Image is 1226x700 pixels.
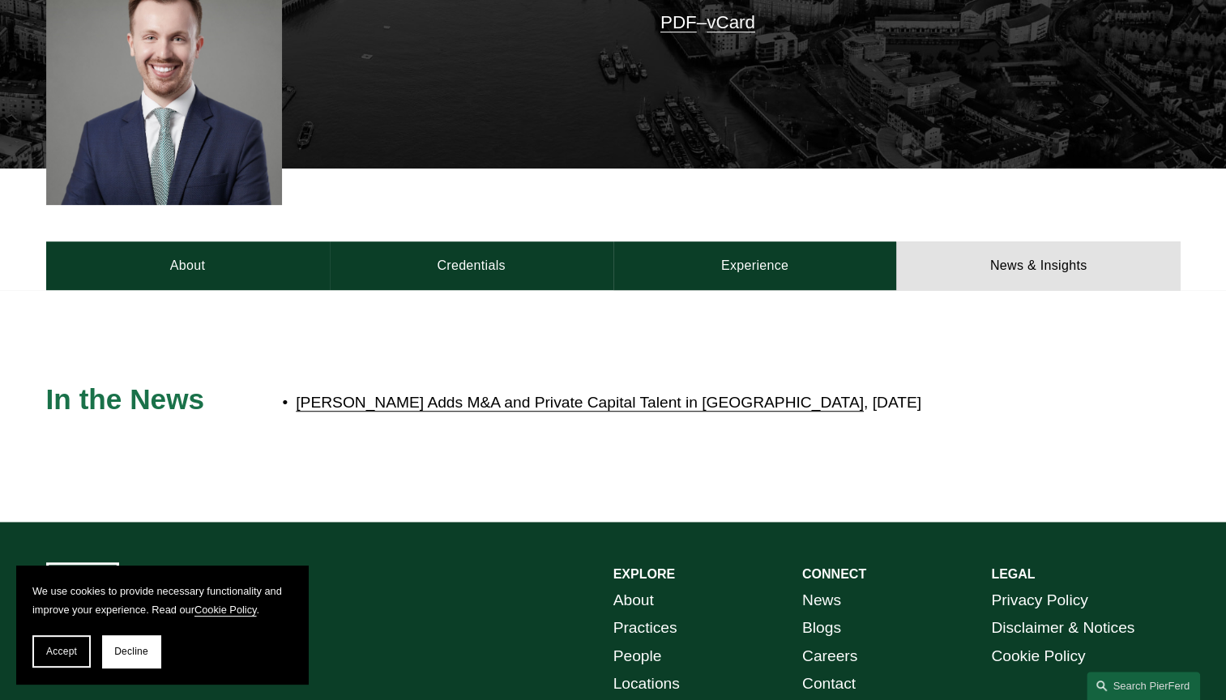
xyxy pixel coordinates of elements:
a: Search this site [1087,672,1200,700]
a: About [613,587,654,615]
a: News [802,587,841,615]
p: We use cookies to provide necessary functionality and improve your experience. Read our . [32,582,292,619]
a: News & Insights [896,241,1180,290]
button: Decline [102,635,160,668]
p: , [DATE] [296,389,1038,417]
span: Accept [46,646,77,657]
a: Blogs [802,614,841,642]
strong: LEGAL [991,567,1035,581]
a: Cookie Policy [194,604,257,616]
strong: CONNECT [802,567,866,581]
strong: EXPLORE [613,567,675,581]
span: Decline [114,646,148,657]
a: PDF [660,12,697,32]
a: Contact [802,670,856,698]
a: About [46,241,330,290]
section: Cookie banner [16,566,308,684]
span: In the News [46,383,205,415]
a: Cookie Policy [991,642,1085,671]
a: Locations [613,670,680,698]
a: vCard [707,12,755,32]
a: Experience [613,241,897,290]
button: Accept [32,635,91,668]
a: [PERSON_NAME] Adds M&A and Private Capital Talent in [GEOGRAPHIC_DATA] [296,394,864,411]
a: Credentials [330,241,613,290]
a: Practices [613,614,677,642]
a: Careers [802,642,857,671]
a: Privacy Policy [991,587,1087,615]
a: Disclaimer & Notices [991,614,1134,642]
a: People [613,642,662,671]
